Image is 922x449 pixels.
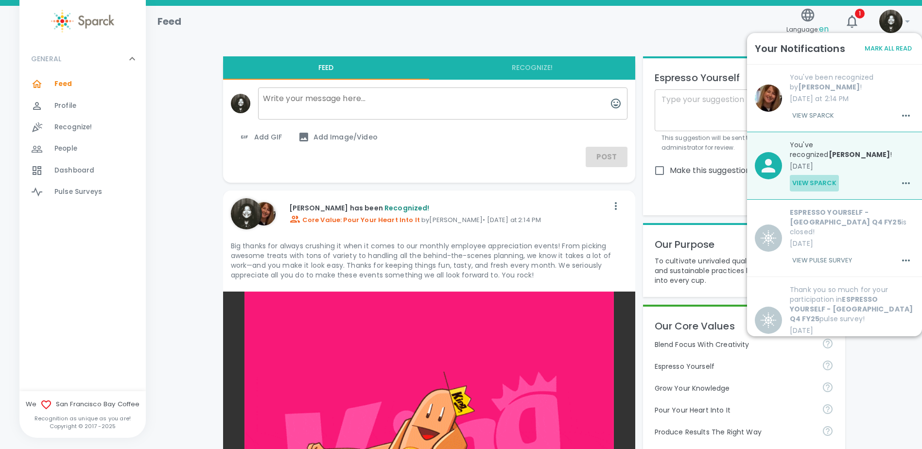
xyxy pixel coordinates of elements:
p: To cultivate unrivaled quality, strong partnerships and sustainable practices by pouring our hear... [655,256,834,285]
svg: Share your voice and your ideas [822,360,834,371]
span: Pulse Surveys [54,187,102,197]
a: Feed [19,73,146,95]
button: Language:en [783,4,833,39]
button: Mark All Read [862,41,914,56]
h1: Feed [157,14,182,29]
p: Our Core Values [655,318,834,334]
span: Add Image/Video [298,131,378,143]
span: People [54,144,77,154]
b: ESPRESSO YOURSELF - [GEOGRAPHIC_DATA] Q4 FY25 [790,207,902,227]
a: Recognize! [19,117,146,138]
img: Picture of Sherry Walck [252,202,276,225]
svg: Find success working together and doing the right thing [822,425,834,437]
img: BQaiEiBogYIGKEBX0BIgaIGLCniC+Iy7N1stMIOgAAAABJRU5ErkJggg== [761,312,776,328]
img: blob [755,85,782,112]
p: Produce Results The Right Way [655,427,814,437]
p: Thank you so much for your participation in pulse survey! [790,285,914,324]
span: en [819,23,829,35]
button: View Sparck [790,175,839,191]
svg: Follow your curiosity and learn together [822,381,834,393]
a: Sparck logo [19,10,146,33]
span: Recognize! [54,122,92,132]
p: [DATE] [790,161,914,171]
p: [PERSON_NAME] has been [289,203,608,213]
span: Recognized! [384,203,430,213]
span: Feed [54,79,72,89]
span: Language: [786,23,829,36]
p: Our Purpose [655,237,834,252]
p: Grow Your Knowledge [655,383,814,393]
img: Picture of Angel Coloyan [231,198,262,229]
p: [DATE] [790,326,914,335]
span: Profile [54,101,76,111]
div: interaction tabs [223,56,635,80]
p: Pour Your Heart Into It [655,405,814,415]
img: Picture of Angel [879,10,903,33]
p: Big thanks for always crushing it when it comes to our monthly employee appreciation events! From... [231,241,627,280]
p: Espresso Yourself [655,362,814,371]
span: Add GIF [239,131,282,143]
p: Espresso Yourself [655,70,834,86]
p: You've recognized ! [790,140,914,159]
button: View Pulse Survey [790,252,854,269]
p: by [PERSON_NAME] • [DATE] at 2:14 PM [289,213,608,225]
a: Pulse Surveys [19,181,146,203]
p: Blend Focus With Creativity [655,340,814,349]
div: GENERAL [19,44,146,73]
p: [DATE] at 2:14 PM [790,94,914,104]
p: is closed! [790,207,914,237]
a: Dashboard [19,160,146,181]
p: You've been recognized by ! [790,72,914,92]
button: Feed [223,56,429,80]
p: Recognition as unique as you are! [19,414,146,422]
svg: Come to work to make a difference in your own way [822,403,834,415]
span: 1 [855,9,865,18]
img: Sparck logo [51,10,114,33]
button: Recognize! [429,56,635,80]
span: We San Francisco Bay Coffee [19,399,146,411]
p: This suggestion will be sent to the organization administrator for review. [661,133,827,153]
p: [DATE] [790,239,914,248]
img: BQaiEiBogYIGKEBX0BIgaIGLCniC+Iy7N1stMIOgAAAABJRU5ErkJggg== [761,230,776,246]
a: People [19,138,146,159]
a: Profile [19,95,146,117]
svg: Achieve goals today and innovate for tomorrow [822,338,834,349]
span: Core Value: Pour Your Heart Into It [289,215,420,224]
button: 1 [840,10,864,33]
span: Make this suggestion anonymous [670,165,799,176]
h6: Your Notifications [755,41,845,56]
div: GENERAL [19,73,146,207]
p: Copyright © 2017 - 2025 [19,422,146,430]
img: Picture of Angel [231,94,250,113]
span: Dashboard [54,166,94,175]
b: [PERSON_NAME] [798,82,860,92]
p: GENERAL [31,54,61,64]
b: ESPRESSO YOURSELF - [GEOGRAPHIC_DATA] Q4 FY25 [790,294,913,324]
button: View Sparck [790,107,836,124]
b: [PERSON_NAME] [829,150,890,159]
